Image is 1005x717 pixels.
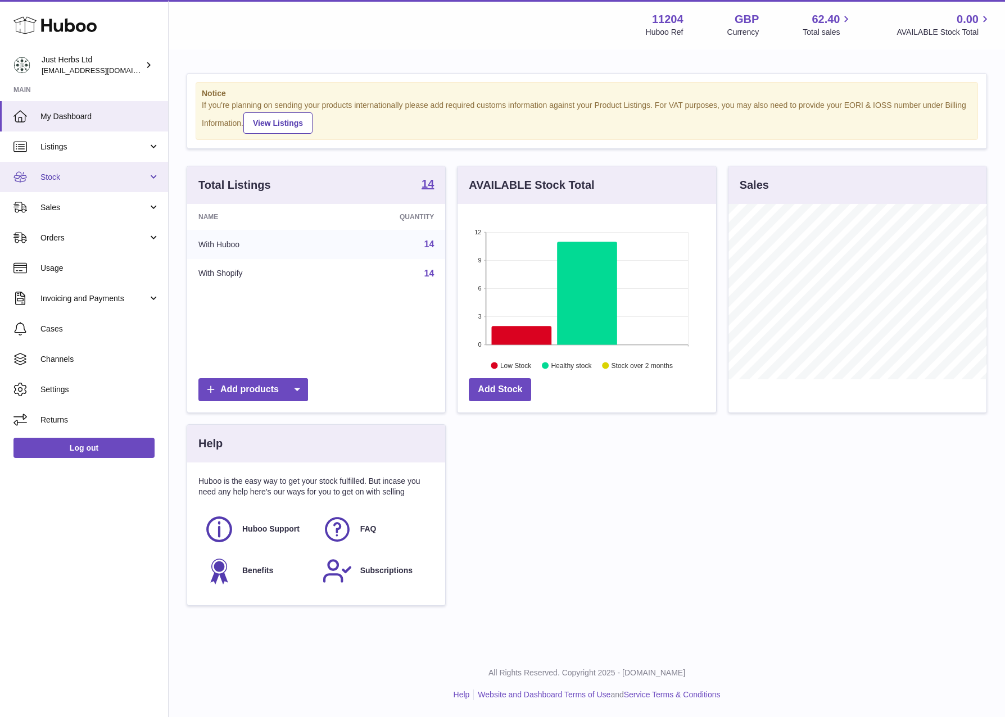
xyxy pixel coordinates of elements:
[422,178,434,192] a: 14
[646,27,683,38] div: Huboo Ref
[478,690,610,699] a: Website and Dashboard Terms of Use
[242,565,273,576] span: Benefits
[551,361,592,369] text: Healthy stock
[897,12,992,38] a: 0.00 AVAILABLE Stock Total
[735,12,759,27] strong: GBP
[803,12,853,38] a: 62.40 Total sales
[360,565,413,576] span: Subscriptions
[327,204,446,230] th: Quantity
[322,514,429,544] a: FAQ
[500,361,532,369] text: Low Stock
[40,354,160,365] span: Channels
[469,178,594,193] h3: AVAILABLE Stock Total
[40,142,148,152] span: Listings
[40,263,160,274] span: Usage
[40,415,160,425] span: Returns
[40,202,148,213] span: Sales
[42,55,143,76] div: Just Herbs Ltd
[478,313,482,320] text: 3
[40,111,160,122] span: My Dashboard
[727,27,759,38] div: Currency
[198,476,434,497] p: Huboo is the easy way to get your stock fulfilled. But incase you need any help here's our ways f...
[243,112,313,134] a: View Listings
[454,690,470,699] a: Help
[198,378,308,401] a: Add products
[187,230,327,259] td: With Huboo
[40,172,148,183] span: Stock
[40,324,160,334] span: Cases
[612,361,673,369] text: Stock over 2 months
[198,178,271,193] h3: Total Listings
[187,259,327,288] td: With Shopify
[652,12,683,27] strong: 11204
[204,556,311,586] a: Benefits
[42,66,165,75] span: [EMAIL_ADDRESS][DOMAIN_NAME]
[13,438,155,458] a: Log out
[422,178,434,189] strong: 14
[13,57,30,74] img: mailorder@just-herbs.co.uk
[202,100,972,134] div: If you're planning on sending your products internationally please add required customs informati...
[469,378,531,401] a: Add Stock
[322,556,429,586] a: Subscriptions
[242,524,300,534] span: Huboo Support
[360,524,377,534] span: FAQ
[178,668,996,678] p: All Rights Reserved. Copyright 2025 - [DOMAIN_NAME]
[187,204,327,230] th: Name
[624,690,721,699] a: Service Terms & Conditions
[803,27,853,38] span: Total sales
[957,12,979,27] span: 0.00
[198,436,223,451] h3: Help
[740,178,769,193] h3: Sales
[204,514,311,544] a: Huboo Support
[202,88,972,99] strong: Notice
[478,257,482,264] text: 9
[475,229,482,235] text: 12
[478,285,482,292] text: 6
[40,293,148,304] span: Invoicing and Payments
[478,341,482,348] text: 0
[812,12,840,27] span: 62.40
[424,269,434,278] a: 14
[424,239,434,249] a: 14
[40,233,148,243] span: Orders
[474,689,720,700] li: and
[897,27,992,38] span: AVAILABLE Stock Total
[40,384,160,395] span: Settings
